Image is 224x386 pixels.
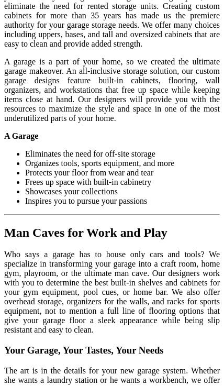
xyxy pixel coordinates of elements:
span: Eliminates the need for off-site storage [25,149,155,158]
p: Who says a garage has to house only cars and tools? We specialize in transforming your garage int... [4,250,220,335]
span: A Garage [4,131,38,140]
li: Protects your floor from wear and tear [25,168,220,178]
h3: Your Garage, Your Tastes, Your Needs [4,345,220,356]
h2: Man Caves for Work and Play [4,226,220,240]
span: Inspires you to pursue your passions [25,196,147,205]
span: A garage is a part of your home, so we created the ultimate garage makeover. An all-inclusive sto... [4,57,220,123]
li: Organizes tools, sports equipment, and more [25,159,220,168]
span: Showcases your collections [25,187,118,196]
li: Frees up space with built-in cabinetry [25,178,220,187]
